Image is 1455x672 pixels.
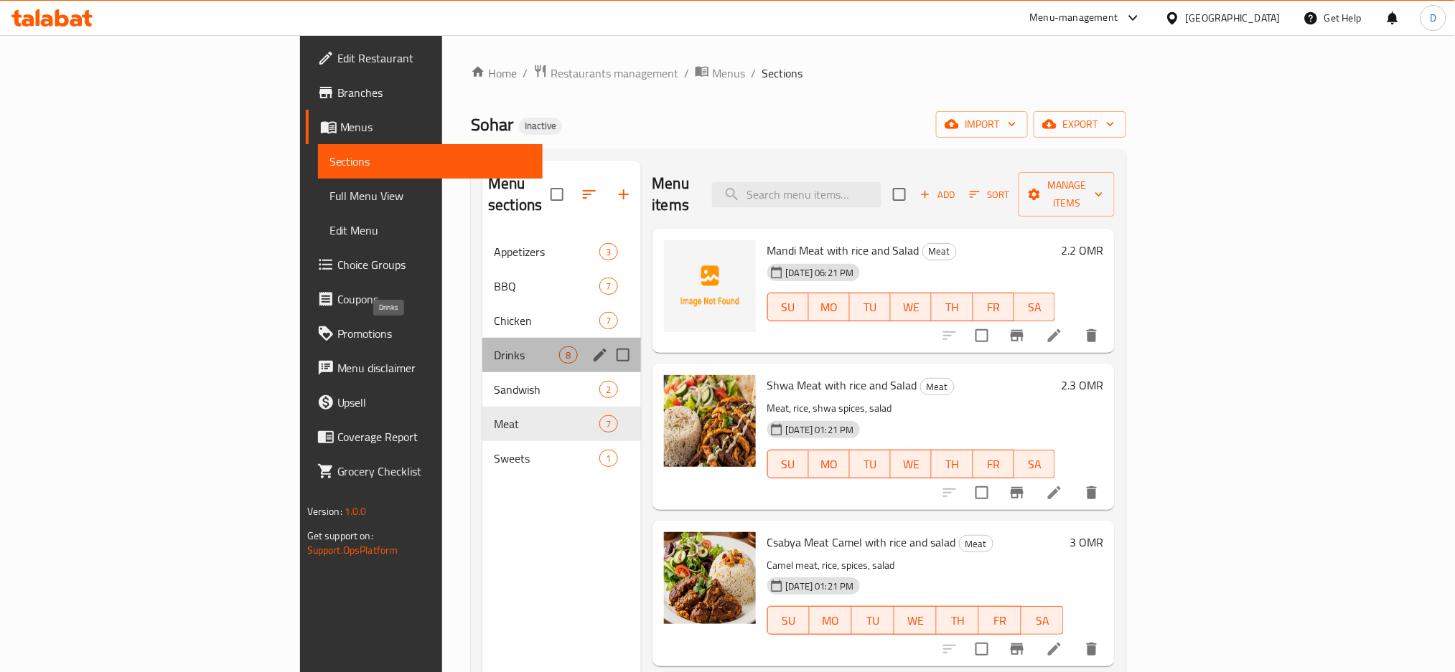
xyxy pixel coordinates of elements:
[494,243,599,260] span: Appetizers
[932,450,973,478] button: TH
[979,454,1009,475] span: FR
[774,297,803,318] span: SU
[306,75,543,110] a: Branches
[652,173,696,216] h2: Menu items
[600,280,617,293] span: 7
[494,381,599,398] span: Sandwish
[884,179,914,209] span: Select section
[923,243,956,260] span: Meat
[533,64,678,82] a: Restaurants management
[664,532,756,624] img: Csabya Meat Camel with rice and salad
[345,502,367,521] span: 1.0.0
[1186,10,1281,26] div: [GEOGRAPHIC_DATA]
[967,478,997,508] span: Select to update
[329,153,532,170] span: Sections
[891,450,932,478] button: WE
[937,297,967,318] span: TH
[607,177,641,212] button: Add section
[858,610,889,631] span: TU
[762,65,803,82] span: Sections
[695,64,745,82] a: Menus
[767,531,956,553] span: Csabya Meat Camel with rice and salad
[815,610,846,631] span: MO
[959,535,993,552] div: Meat
[559,346,577,364] div: items
[936,111,1028,138] button: import
[306,385,543,420] a: Upsell
[337,394,532,411] span: Upsell
[767,374,917,396] span: Shwa Meat with rice and Salad
[306,247,543,282] a: Choice Groups
[1061,375,1103,395] h6: 2.3 OMR
[306,282,543,316] a: Coupons
[306,41,543,75] a: Edit Restaurant
[482,269,640,303] div: BBQ7
[1034,111,1126,138] button: export
[337,84,532,101] span: Branches
[809,450,850,478] button: MO
[900,610,931,631] span: WE
[914,184,960,206] span: Add item
[979,297,1009,318] span: FR
[494,415,599,432] span: Meat
[1000,318,1034,353] button: Branch-specific-item
[922,243,957,260] div: Meat
[599,243,617,260] div: items
[979,606,1021,635] button: FR
[599,415,617,432] div: items
[307,502,342,521] span: Version:
[1000,632,1034,666] button: Branch-specific-item
[815,454,844,475] span: MO
[942,610,973,631] span: TH
[767,557,1065,574] p: Camel meat, rice, spices, salad
[482,235,640,269] div: Appetizers3
[1030,176,1103,212] span: Manage items
[780,579,860,593] span: [DATE] 01:21 PM
[1046,484,1063,501] a: Edit menu item
[482,303,640,338] div: Chicken7
[1046,640,1063,658] a: Edit menu item
[1019,172,1115,217] button: Manage items
[599,381,617,398] div: items
[337,290,532,308] span: Coupons
[551,65,678,82] span: Restaurants management
[337,325,532,342] span: Promotions
[318,213,543,247] a: Edit Menu
[780,423,860,437] span: [DATE] 01:21 PM
[810,606,852,635] button: MO
[599,450,617,467] div: items
[340,118,532,136] span: Menus
[856,297,885,318] span: TU
[960,184,1019,206] span: Sort items
[542,179,572,209] span: Select all sections
[600,314,617,328] span: 7
[494,278,599,295] div: BBQ
[482,338,640,372] div: Drinks8edit
[494,450,599,467] span: Sweets
[560,349,576,362] span: 8
[897,297,926,318] span: WE
[921,379,954,395] span: Meat
[664,375,756,467] img: Shwa Meat with rice and Salad
[815,297,844,318] span: MO
[307,541,398,559] a: Support.OpsPlatform
[1070,532,1103,552] h6: 3 OMR
[809,293,850,321] button: MO
[306,351,543,385] a: Menu disclaimer
[918,186,957,203] span: Add
[967,634,997,664] span: Select to update
[482,372,640,407] div: Sandwish2
[1014,293,1055,321] button: SA
[337,463,532,480] span: Grocery Checklist
[712,182,881,207] input: search
[318,144,543,179] a: Sections
[1075,475,1109,510] button: delete
[337,428,532,445] span: Coverage Report
[960,536,993,552] span: Meat
[482,441,640,475] div: Sweets1
[712,65,745,82] span: Menus
[337,49,532,67] span: Edit Restaurant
